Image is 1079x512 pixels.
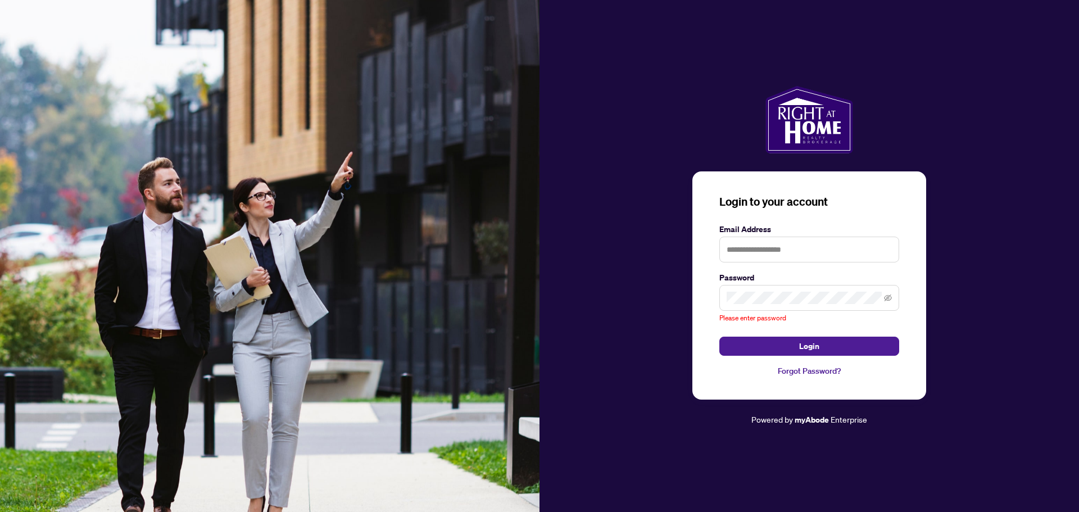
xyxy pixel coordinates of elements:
[719,194,899,210] h3: Login to your account
[719,223,899,235] label: Email Address
[719,271,899,284] label: Password
[799,337,819,355] span: Login
[719,365,899,377] a: Forgot Password?
[831,414,867,424] span: Enterprise
[795,414,829,426] a: myAbode
[719,337,899,356] button: Login
[719,314,786,322] span: Please enter password
[765,86,853,153] img: ma-logo
[884,294,892,302] span: eye-invisible
[751,414,793,424] span: Powered by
